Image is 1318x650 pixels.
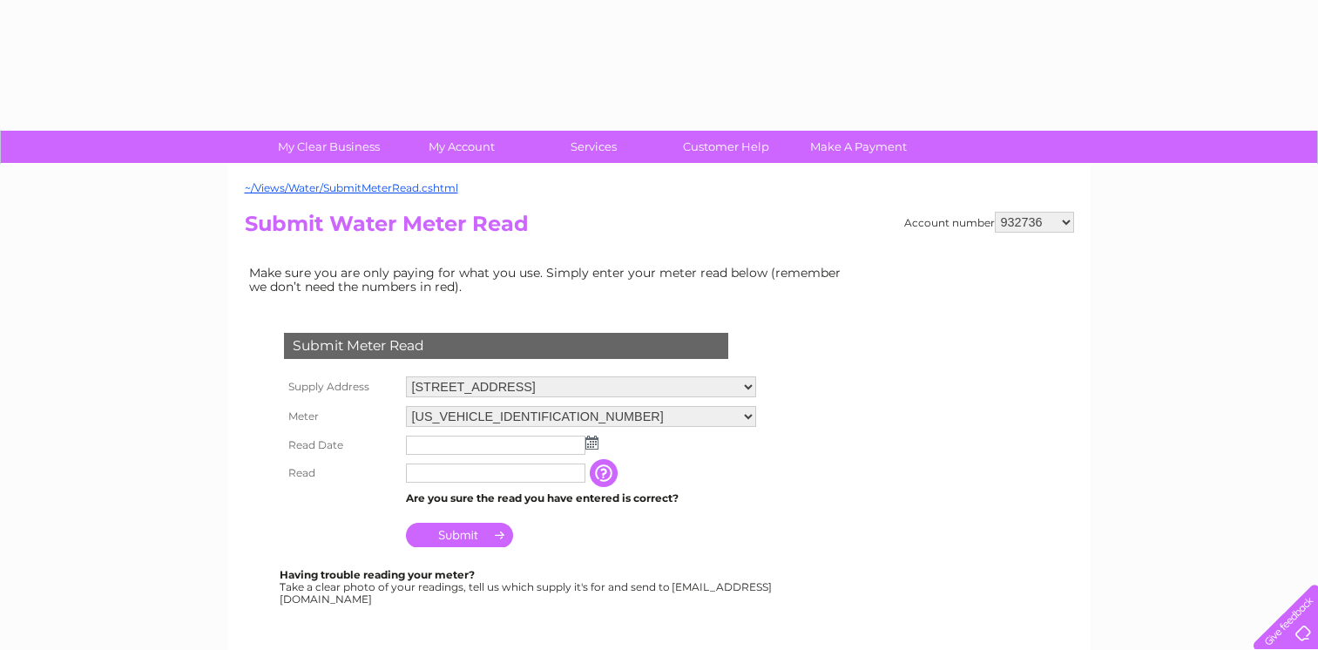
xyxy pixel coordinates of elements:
a: ~/Views/Water/SubmitMeterRead.cshtml [245,181,458,194]
h2: Submit Water Meter Read [245,212,1074,245]
td: Make sure you are only paying for what you use. Simply enter your meter read below (remember we d... [245,261,855,298]
th: Meter [280,402,402,431]
a: My Clear Business [257,131,401,163]
th: Read [280,459,402,487]
a: Services [522,131,666,163]
input: Submit [406,523,513,547]
div: Account number [904,212,1074,233]
input: Information [590,459,621,487]
b: Having trouble reading your meter? [280,568,475,581]
a: Make A Payment [787,131,930,163]
img: ... [585,436,598,450]
div: Take a clear photo of your readings, tell us which supply it's for and send to [EMAIL_ADDRESS][DO... [280,569,774,605]
th: Read Date [280,431,402,459]
div: Submit Meter Read [284,333,728,359]
td: Are you sure the read you have entered is correct? [402,487,760,510]
a: My Account [389,131,533,163]
a: Customer Help [654,131,798,163]
th: Supply Address [280,372,402,402]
